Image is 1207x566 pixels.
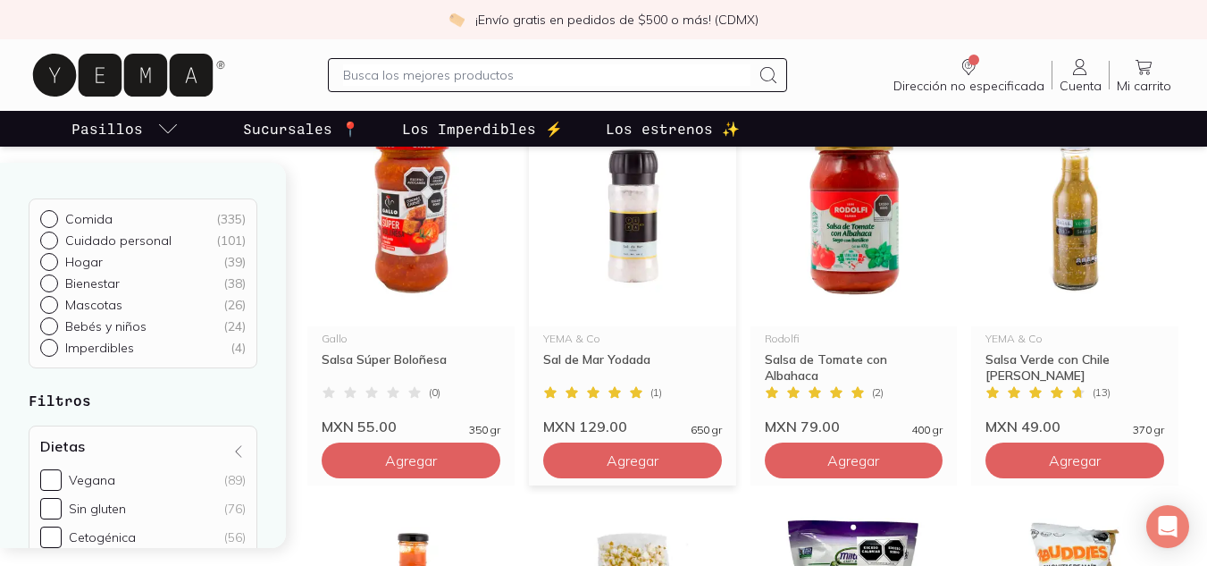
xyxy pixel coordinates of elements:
[602,111,743,147] a: Los estrenos ✨
[65,275,120,291] p: Bienestar
[385,452,437,469] span: Agregar
[1133,425,1164,435] span: 370 gr
[398,111,566,147] a: Los Imperdibles ⚡️
[223,318,246,334] div: ( 24 )
[224,529,246,545] div: (56)
[71,118,143,139] p: Pasillos
[224,501,246,517] div: (76)
[971,106,1178,435] a: Salsa Verde con Chile SerranoYEMA & CoSalsa Verde con Chile [PERSON_NAME](13)MXN 49.00370 gr
[65,297,122,313] p: Mascotas
[750,106,958,435] a: Salsa de tomate con albahacaRodolfiSalsa de Tomate con Albahaca(2)MXN 79.00400 gr
[765,351,943,384] div: Salsa de Tomate con Albahaca
[239,111,363,147] a: Sucursales 📍
[322,334,500,344] div: Gallo
[606,118,740,139] p: Los estrenos ✨
[1049,452,1101,469] span: Agregar
[40,469,62,491] input: Vegana(89)
[985,351,1164,384] div: Salsa Verde con Chile [PERSON_NAME]
[886,56,1052,94] a: Dirección no especificada
[69,501,126,517] div: Sin gluten
[1093,387,1111,398] span: ( 13 )
[223,275,246,291] div: ( 38 )
[529,106,736,326] img: Sal de Mar Yodada
[650,387,662,398] span: ( 1 )
[985,418,1060,435] span: MXN 49.00
[231,340,246,356] div: ( 4 )
[1052,56,1109,94] a: Cuenta
[1110,56,1178,94] a: Mi carrito
[543,418,627,435] span: MXN 129.00
[872,387,884,398] span: ( 2 )
[40,527,62,548] input: Cetogénica(56)
[65,340,134,356] p: Imperdibles
[307,106,515,326] img: salsa super bolonesa
[448,12,465,28] img: check
[691,425,722,435] span: 650 gr
[543,351,722,384] div: Sal de Mar Yodada
[216,232,246,249] div: ( 101 )
[69,529,136,545] div: Cetogénica
[1117,78,1171,94] span: Mi carrito
[224,472,246,488] div: (89)
[985,334,1164,344] div: YEMA & Co
[40,498,62,520] input: Sin gluten(76)
[750,106,958,326] img: Salsa de tomate con albahaca
[29,392,91,409] strong: Filtros
[985,443,1164,478] button: Agregar
[307,106,515,435] a: salsa super bolonesaGalloSalsa Súper Boloñesa(0)MXN 55.00350 gr
[765,418,840,435] span: MXN 79.00
[765,334,943,344] div: Rodolfi
[971,106,1178,326] img: Salsa Verde con Chile Serrano
[607,452,658,469] span: Agregar
[69,472,115,488] div: Vegana
[543,443,722,478] button: Agregar
[827,452,879,469] span: Agregar
[243,118,359,139] p: Sucursales 📍
[65,232,172,249] p: Cuidado personal
[223,254,246,270] div: ( 39 )
[65,318,147,334] p: Bebés y niños
[322,443,500,478] button: Agregar
[223,297,246,313] div: ( 26 )
[343,64,751,86] input: Busca los mejores productos
[911,425,943,435] span: 400 gr
[543,334,722,344] div: YEMA & Co
[65,211,113,227] p: Comida
[893,78,1044,94] span: Dirección no especificada
[1060,78,1102,94] span: Cuenta
[322,351,500,384] div: Salsa Súper Boloñesa
[475,11,759,29] p: ¡Envío gratis en pedidos de $500 o más! (CDMX)
[529,106,736,435] a: Sal de Mar YodadaYEMA & CoSal de Mar Yodada(1)MXN 129.00650 gr
[765,443,943,478] button: Agregar
[1146,505,1189,548] div: Open Intercom Messenger
[429,387,440,398] span: ( 0 )
[402,118,563,139] p: Los Imperdibles ⚡️
[322,418,397,435] span: MXN 55.00
[65,254,103,270] p: Hogar
[216,211,246,227] div: ( 335 )
[68,111,182,147] a: pasillo-todos-link
[40,437,85,455] h4: Dietas
[469,425,500,435] span: 350 gr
